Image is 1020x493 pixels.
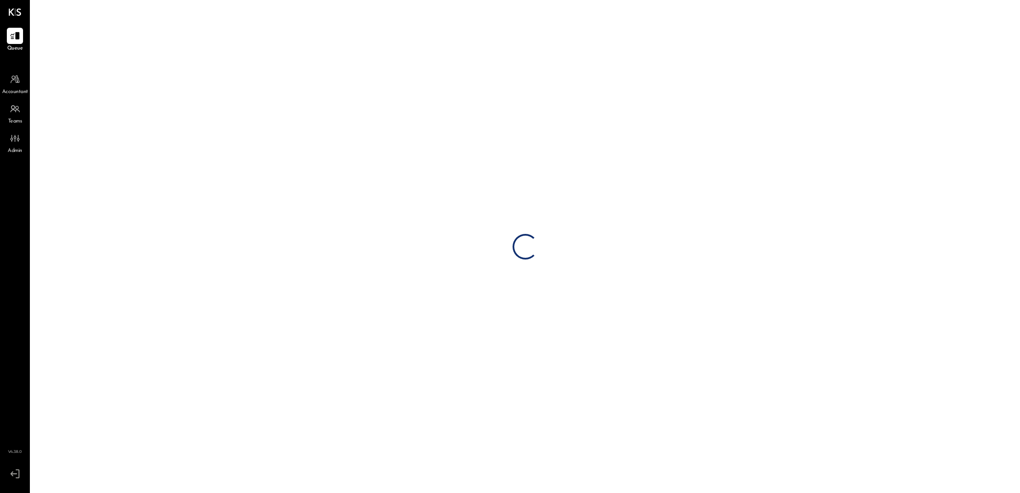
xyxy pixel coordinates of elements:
span: Admin [8,147,22,155]
span: Queue [7,45,23,53]
a: Admin [0,130,29,155]
a: Queue [0,28,29,53]
span: Teams [8,118,22,125]
span: Accountant [2,88,28,96]
a: Accountant [0,71,29,96]
a: Teams [0,101,29,125]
